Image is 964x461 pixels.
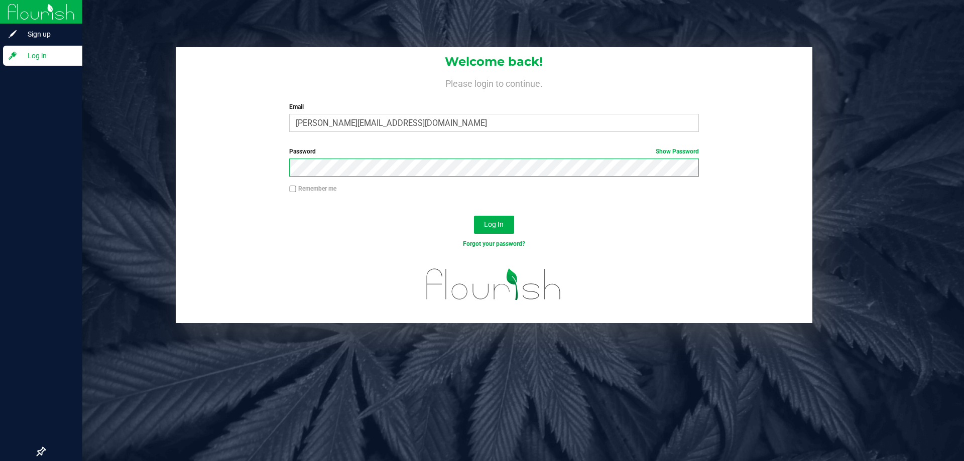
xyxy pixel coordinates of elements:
label: Remember me [289,184,336,193]
span: Sign up [18,28,78,40]
input: Remember me [289,186,296,193]
h1: Welcome back! [176,55,812,68]
span: Log In [484,220,504,228]
button: Log In [474,216,514,234]
a: Show Password [656,148,699,155]
inline-svg: Log in [8,51,18,61]
label: Email [289,102,698,111]
span: Log in [18,50,78,62]
inline-svg: Sign up [8,29,18,39]
a: Forgot your password? [463,240,525,247]
img: flourish_logo.svg [414,259,573,310]
span: Password [289,148,316,155]
h4: Please login to continue. [176,76,812,88]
